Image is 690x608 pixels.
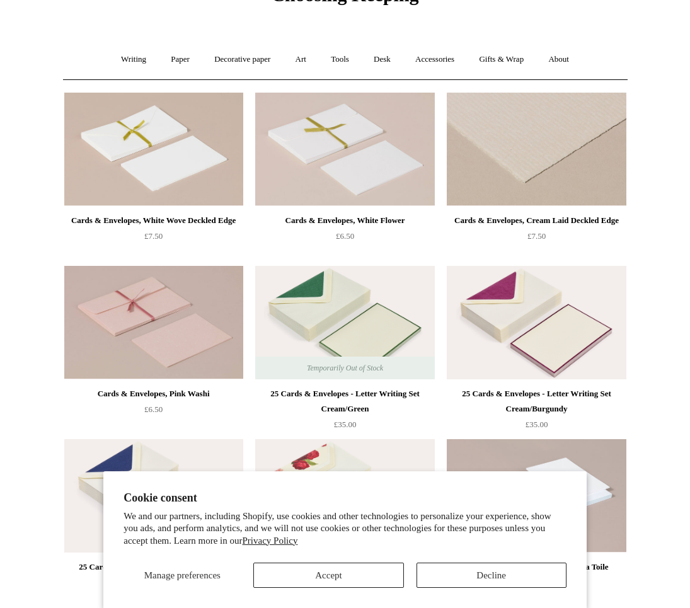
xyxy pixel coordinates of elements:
a: Art [284,43,318,76]
a: 25 Cards & Envelopes - Letter Writing Set Cream/Green 25 Cards & Envelopes - Letter Writing Set C... [255,266,434,379]
img: 10 Cards & Envelopes, Diplomatica Toile [447,439,626,553]
a: Desk [362,43,402,76]
a: 25 Cards & Envelopes - Letter Writing Set Cream/Green £35.00 [255,386,434,438]
a: Cards & Envelopes, White Wove Deckled Edge £7.50 [64,213,243,265]
a: Cards & Envelopes, Pink Washi Cards & Envelopes, Pink Washi [64,266,243,379]
img: Cards & Envelopes, Cream Laid Deckled Edge [447,93,626,206]
a: Cards & Envelopes, Cream Laid Deckled Edge Cards & Envelopes, Cream Laid Deckled Edge [447,93,626,206]
div: 25 Cards & Envelopes - Letter Writing Set Cream/Burgundy [450,386,623,416]
a: Writing [110,43,158,76]
a: Tools [319,43,360,76]
button: Decline [417,563,566,588]
img: 25 Cards & Envelopes - Letter Writing Set Cream/Blue [64,439,243,553]
span: £7.50 [527,231,546,241]
a: Cards & Envelopes, White Flower £6.50 [255,213,434,265]
img: 10 Cards and Envelopes - Letter Writing Set "Roses" [255,439,434,553]
div: Cards & Envelopes, White Flower [258,213,431,228]
span: £7.50 [144,231,163,241]
img: Cards & Envelopes, White Wove Deckled Edge [64,93,243,206]
button: Manage preferences [124,563,241,588]
a: Accessories [404,43,466,76]
div: Cards & Envelopes, Cream Laid Deckled Edge [450,213,623,228]
span: £6.50 [336,231,354,241]
img: Cards & Envelopes, White Flower [255,93,434,206]
p: We and our partners, including Shopify, use cookies and other technologies to personalize your ex... [124,510,566,548]
a: Paper [159,43,201,76]
a: 25 Cards & Envelopes - Letter Writing Set Cream/Burgundy £35.00 [447,386,626,438]
a: Cards & Envelopes, Cream Laid Deckled Edge £7.50 [447,213,626,265]
div: 25 Cards & Envelopes - Letter Writing Set Cream/Blue [67,559,240,590]
span: £6.50 [144,404,163,414]
span: £35.00 [334,420,357,429]
button: Accept [253,563,403,588]
a: 10 Cards and Envelopes - Letter Writing Set "Roses" 10 Cards and Envelopes - Letter Writing Set "... [255,439,434,553]
a: 25 Cards & Envelopes - Letter Writing Set Cream/Blue 25 Cards & Envelopes - Letter Writing Set Cr... [64,439,243,553]
span: Temporarily Out of Stock [294,357,396,379]
img: Cards & Envelopes, Pink Washi [64,266,243,379]
a: Cards & Envelopes, White Wove Deckled Edge Cards & Envelopes, White Wove Deckled Edge [64,93,243,206]
div: Cards & Envelopes, Pink Washi [67,386,240,401]
img: 25 Cards & Envelopes - Letter Writing Set Cream/Green [255,266,434,379]
a: Privacy Policy [243,536,298,546]
a: Cards & Envelopes, White Flower Cards & Envelopes, White Flower [255,93,434,206]
a: Gifts & Wrap [468,43,535,76]
div: 25 Cards & Envelopes - Letter Writing Set Cream/Green [258,386,431,416]
a: Cards & Envelopes, Pink Washi £6.50 [64,386,243,438]
h2: Cookie consent [124,491,566,505]
a: 25 Cards & Envelopes - Letter Writing Set Cream/Burgundy 25 Cards & Envelopes - Letter Writing Se... [447,266,626,379]
span: Manage preferences [144,570,221,580]
div: Cards & Envelopes, White Wove Deckled Edge [67,213,240,228]
img: 25 Cards & Envelopes - Letter Writing Set Cream/Burgundy [447,266,626,379]
a: Decorative paper [203,43,282,76]
a: About [537,43,580,76]
a: 10 Cards & Envelopes, Diplomatica Toile 10 Cards & Envelopes, Diplomatica Toile [447,439,626,553]
span: £35.00 [526,420,548,429]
